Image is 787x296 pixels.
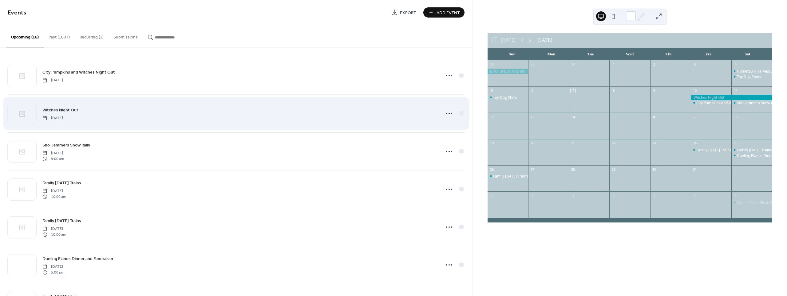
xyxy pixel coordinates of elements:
[530,193,535,198] div: 3
[8,7,26,19] span: Events
[530,62,535,67] div: 29
[42,218,81,224] span: Family [DATE] Trains
[693,141,697,146] div: 24
[693,114,697,119] div: 17
[611,62,616,67] div: 1
[42,69,115,76] a: City Pumpkins and Witches Night Out
[530,114,535,119] div: 13
[489,88,494,93] div: 5
[42,264,64,270] span: [DATE]
[731,200,772,205] div: Winter Stoke Block Party
[530,141,535,146] div: 20
[42,142,90,149] span: Sno-Jammers Snow Rally
[42,156,64,162] span: 9:00 am
[75,25,109,47] button: Recurring (1)
[652,62,657,67] div: 2
[733,141,738,146] div: 25
[42,180,81,186] span: Family [DATE] Trains
[652,193,657,198] div: 6
[571,88,575,93] div: 7
[693,88,697,93] div: 10
[737,100,779,106] div: Sno-Jammers Snow Rally
[42,217,81,224] a: Family [DATE] Trains
[536,37,552,44] div: [DATE]
[649,48,689,60] div: Thu
[733,88,738,93] div: 11
[42,150,64,156] span: [DATE]
[489,141,494,146] div: 19
[42,270,64,275] span: 5:00 pm
[611,88,616,93] div: 8
[493,174,528,179] div: Family [DATE] Trains
[571,48,610,60] div: Tue
[611,114,616,119] div: 15
[696,147,731,153] div: Family [DATE] Trains
[42,256,113,262] span: Dueling Pianos Dinner and Fundraiser
[387,7,421,18] a: Export
[731,147,772,153] div: Family Halloween Trains
[423,7,465,18] button: Add Event
[489,114,494,119] div: 12
[611,193,616,198] div: 5
[611,167,616,172] div: 29
[488,69,528,74] div: BBQ, Brews, & Brats
[42,179,81,186] a: Family [DATE] Trains
[44,25,75,47] button: Past (100+)
[696,100,759,106] div: City Pumpkins and Witches Night Out
[733,193,738,198] div: 8
[109,25,143,47] button: Submissions
[652,167,657,172] div: 30
[437,10,460,16] span: Add Event
[610,48,650,60] div: Wed
[489,167,494,172] div: 26
[571,114,575,119] div: 14
[731,100,772,106] div: Sno-Jammers Snow Rally
[693,193,697,198] div: 7
[532,48,571,60] div: Mon
[731,74,772,79] div: Toy Dog Show
[611,141,616,146] div: 22
[733,62,738,67] div: 4
[42,188,66,194] span: [DATE]
[42,255,113,262] a: Dueling Pianos Dinner and Fundraiser
[42,78,63,83] span: [DATE]
[6,25,44,47] button: Upcoming (16)
[737,74,761,79] div: Toy Dog Show
[728,48,767,60] div: Sat
[693,167,697,172] div: 31
[488,95,528,100] div: Toy Dog Show
[731,69,772,74] div: Hometown Harvest 2025 Osceola Country Garden
[733,114,738,119] div: 18
[691,100,731,106] div: City Pumpkins and Witches Night Out
[693,62,697,67] div: 3
[733,167,738,172] div: 1
[42,115,63,121] span: [DATE]
[42,194,66,199] span: 10:00 am
[689,48,728,60] div: Fri
[488,174,528,179] div: Family Halloween Trains
[652,114,657,119] div: 16
[42,226,66,232] span: [DATE]
[691,147,731,153] div: Family Halloween Trains
[737,147,772,153] div: Family [DATE] Trains
[652,88,657,93] div: 9
[492,48,532,60] div: Sun
[530,88,535,93] div: 6
[42,142,90,149] a: Sno-Jammers Snow Rally
[571,193,575,198] div: 4
[652,141,657,146] div: 23
[571,62,575,67] div: 30
[571,141,575,146] div: 21
[489,193,494,198] div: 2
[737,200,779,205] div: Winter Stoke Block Party
[400,10,416,16] span: Export
[493,95,517,100] div: Toy Dog Show
[571,167,575,172] div: 28
[731,153,772,158] div: Dueling Pianos Dinner and Fundraiser
[489,62,494,67] div: 28
[42,232,66,237] span: 10:00 am
[691,95,772,100] div: Witches Night Out
[42,107,78,114] span: Witches Night Out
